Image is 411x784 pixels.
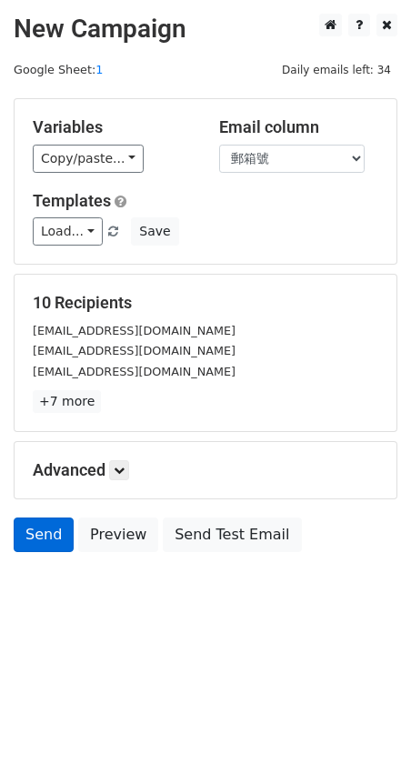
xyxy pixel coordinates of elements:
h5: 10 Recipients [33,293,378,313]
a: +7 more [33,390,101,413]
a: Load... [33,217,103,246]
h5: Variables [33,117,192,137]
small: [EMAIL_ADDRESS][DOMAIN_NAME] [33,324,236,337]
small: Google Sheet: [14,63,103,76]
a: Copy/paste... [33,145,144,173]
a: 1 [95,63,103,76]
button: Save [131,217,178,246]
a: Send Test Email [163,518,301,552]
h5: Advanced [33,460,378,480]
iframe: Chat Widget [320,697,411,784]
h5: Email column [219,117,378,137]
a: Preview [78,518,158,552]
a: Templates [33,191,111,210]
small: [EMAIL_ADDRESS][DOMAIN_NAME] [33,344,236,357]
a: Send [14,518,74,552]
small: [EMAIL_ADDRESS][DOMAIN_NAME] [33,365,236,378]
span: Daily emails left: 34 [276,60,397,80]
h2: New Campaign [14,14,397,45]
a: Daily emails left: 34 [276,63,397,76]
div: 聊天小组件 [320,697,411,784]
